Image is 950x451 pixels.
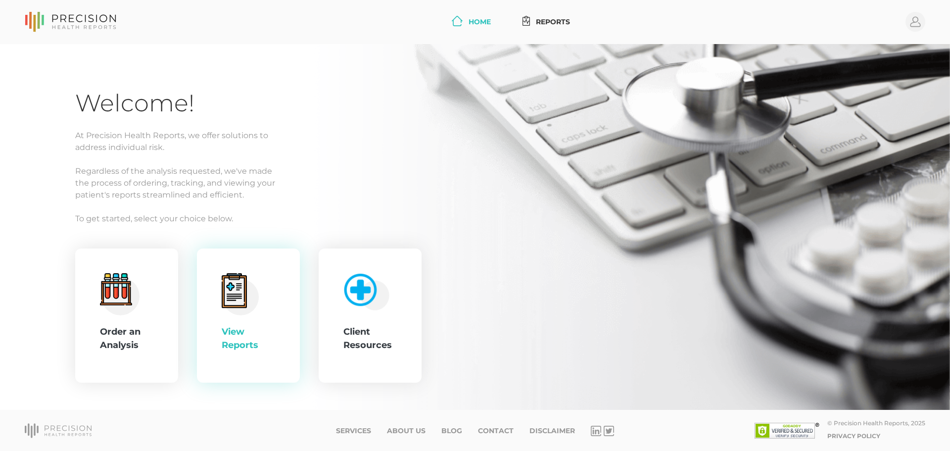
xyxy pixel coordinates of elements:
[100,325,153,352] div: Order an Analysis
[339,269,390,311] img: client-resource.c5a3b187.png
[827,419,925,427] div: © Precision Health Reports, 2025
[448,13,495,31] a: Home
[441,427,462,435] a: Blog
[755,423,819,439] img: SSL site seal - click to verify
[387,427,426,435] a: About Us
[75,130,875,153] p: At Precision Health Reports, we offer solutions to address individual risk.
[336,427,371,435] a: Services
[519,13,574,31] a: Reports
[529,427,575,435] a: Disclaimer
[75,89,875,118] h1: Welcome!
[478,427,514,435] a: Contact
[75,213,875,225] p: To get started, select your choice below.
[75,165,875,201] p: Regardless of the analysis requested, we've made the process of ordering, tracking, and viewing y...
[827,432,880,440] a: Privacy Policy
[343,325,397,352] div: Client Resources
[222,325,275,352] div: View Reports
